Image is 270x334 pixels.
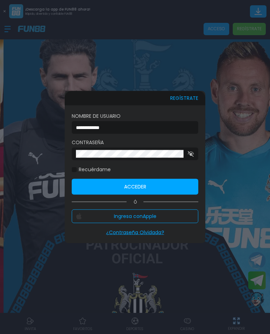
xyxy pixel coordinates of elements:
[72,229,198,236] p: ¿Contraseña Olvidada?
[72,166,111,173] label: Recuérdame
[72,179,198,195] button: Acceder
[72,210,198,223] button: Ingresa conApple
[72,199,198,205] p: Ó
[72,113,198,120] label: Nombre de usuario
[72,139,198,146] label: Contraseña
[170,91,198,105] button: REGÍSTRATE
